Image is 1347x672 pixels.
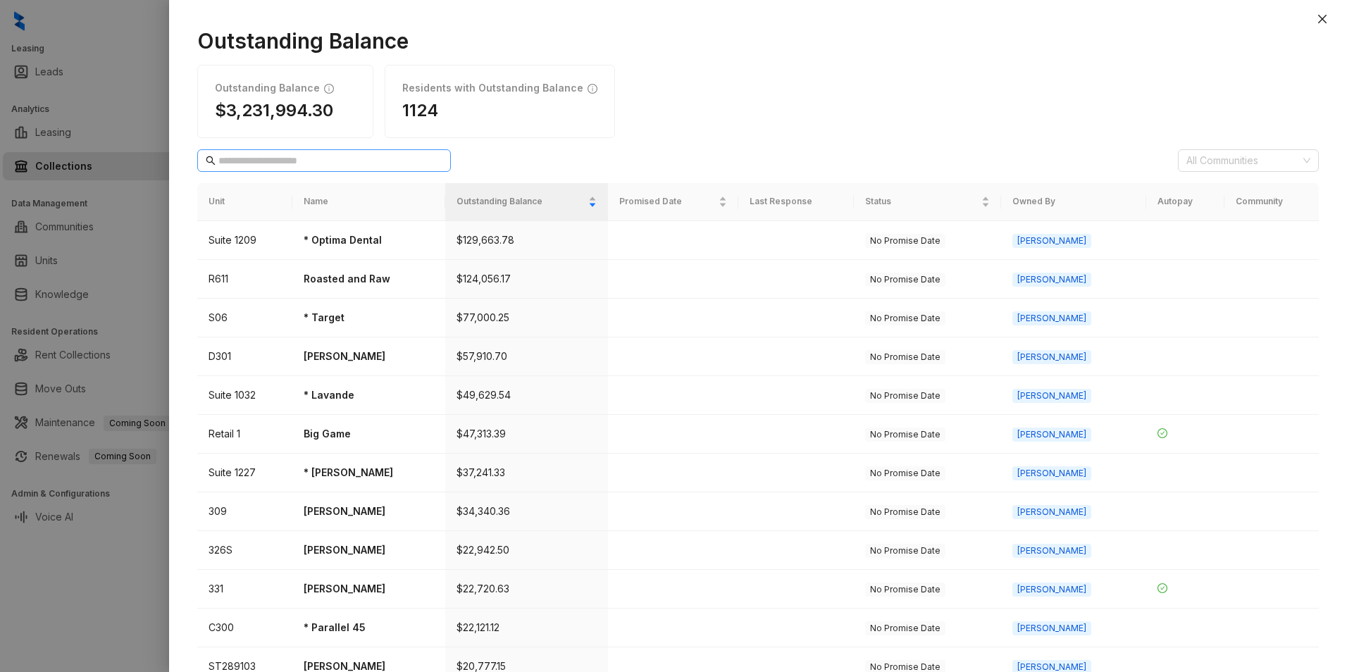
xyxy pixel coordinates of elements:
p: [PERSON_NAME] [304,581,434,597]
td: S06 [197,299,292,337]
td: C300 [197,609,292,647]
span: [PERSON_NAME] [1012,389,1091,403]
th: Owned By [1001,183,1146,220]
td: $49,629.54 [445,376,607,415]
td: R611 [197,260,292,299]
p: * [PERSON_NAME] [304,465,434,480]
td: Suite 1227 [197,454,292,492]
span: search [206,156,216,166]
th: Autopay [1146,183,1224,220]
td: $22,942.50 [445,531,607,570]
td: $34,340.36 [445,492,607,531]
span: close [1317,13,1328,25]
td: $47,313.39 [445,415,607,454]
span: [PERSON_NAME] [1012,621,1091,635]
span: No Promise Date [865,234,945,248]
span: No Promise Date [865,311,945,325]
span: No Promise Date [865,583,945,597]
span: check-circle [1157,428,1167,438]
td: 331 [197,570,292,609]
span: check-circle [1157,583,1167,593]
p: * Lavande [304,387,434,403]
button: Close [1314,11,1331,27]
span: [PERSON_NAME] [1012,428,1091,442]
td: $129,663.78 [445,221,607,260]
p: * Parallel 45 [304,620,434,635]
span: Promised Date [619,195,716,209]
p: [PERSON_NAME] [304,542,434,558]
span: No Promise Date [865,544,945,558]
span: No Promise Date [865,466,945,480]
h1: Outstanding Balance [197,28,1319,54]
span: No Promise Date [865,350,945,364]
span: [PERSON_NAME] [1012,234,1091,248]
td: $124,056.17 [445,260,607,299]
td: Suite 1032 [197,376,292,415]
p: Roasted and Raw [304,271,434,287]
span: No Promise Date [865,428,945,442]
h1: $3,231,994.30 [215,100,356,120]
h1: Outstanding Balance [215,82,320,94]
span: [PERSON_NAME] [1012,350,1091,364]
span: info-circle [324,82,334,94]
td: $22,720.63 [445,570,607,609]
span: Outstanding Balance [457,195,585,209]
h1: Residents with Outstanding Balance [402,82,583,94]
td: 326S [197,531,292,570]
h1: 1124 [402,100,597,120]
th: Name [292,183,445,220]
span: [PERSON_NAME] [1012,311,1091,325]
td: D301 [197,337,292,376]
span: No Promise Date [865,505,945,519]
td: $22,121.12 [445,609,607,647]
span: info-circle [588,82,597,94]
td: 309 [197,492,292,531]
td: $77,000.25 [445,299,607,337]
p: Big Game [304,426,434,442]
td: $37,241.33 [445,454,607,492]
span: [PERSON_NAME] [1012,544,1091,558]
td: Suite 1209 [197,221,292,260]
td: $57,910.70 [445,337,607,376]
p: [PERSON_NAME] [304,349,434,364]
th: Status [854,183,1001,220]
span: Status [865,195,979,209]
th: Promised Date [608,183,739,220]
span: No Promise Date [865,273,945,287]
span: [PERSON_NAME] [1012,583,1091,597]
span: [PERSON_NAME] [1012,466,1091,480]
span: [PERSON_NAME] [1012,273,1091,287]
span: [PERSON_NAME] [1012,505,1091,519]
th: Community [1224,183,1319,220]
p: * Target [304,310,434,325]
p: * Optima Dental [304,232,434,248]
th: Last Response [738,183,854,220]
span: No Promise Date [865,621,945,635]
th: Unit [197,183,292,220]
span: No Promise Date [865,389,945,403]
td: Retail 1 [197,415,292,454]
p: [PERSON_NAME] [304,504,434,519]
